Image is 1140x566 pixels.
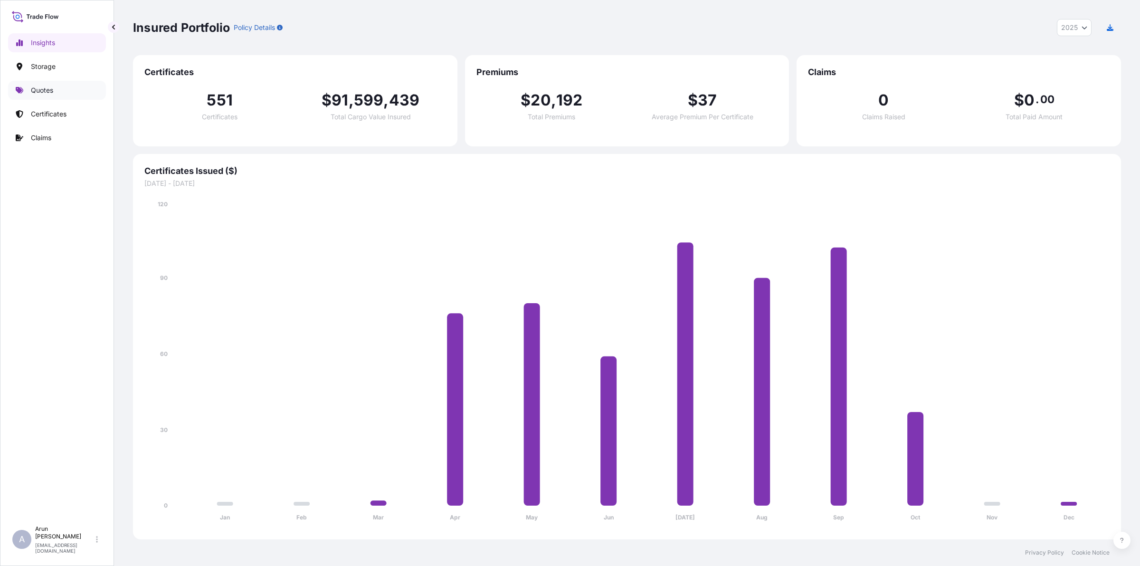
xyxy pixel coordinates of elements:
[331,114,411,120] span: Total Cargo Value Insured
[756,514,768,521] tspan: Aug
[349,93,354,108] span: ,
[144,179,1110,188] span: [DATE] - [DATE]
[373,514,384,521] tspan: Mar
[862,114,905,120] span: Claims Raised
[332,93,348,108] span: 91
[1064,514,1074,521] tspan: Dec
[144,165,1110,177] span: Certificates Issued ($)
[1061,23,1078,32] span: 2025
[158,201,168,208] tspan: 120
[528,114,575,120] span: Total Premiums
[160,274,168,281] tspan: 90
[8,128,106,147] a: Claims
[207,93,233,108] span: 551
[526,514,538,521] tspan: May
[556,93,583,108] span: 192
[1040,96,1054,103] span: 00
[551,93,556,108] span: ,
[688,93,698,108] span: $
[160,426,168,433] tspan: 30
[220,514,230,521] tspan: Jan
[531,93,551,108] span: 20
[35,542,94,554] p: [EMAIL_ADDRESS][DOMAIN_NAME]
[1024,93,1035,108] span: 0
[8,33,106,52] a: Insights
[144,67,446,78] span: Certificates
[1014,93,1024,108] span: $
[698,93,717,108] span: 37
[808,67,1110,78] span: Claims
[31,86,53,95] p: Quotes
[133,20,230,35] p: Insured Portfolio
[652,114,753,120] span: Average Premium Per Certificate
[322,93,332,108] span: $
[450,514,460,521] tspan: Apr
[878,93,889,108] span: 0
[31,62,56,71] p: Storage
[31,133,51,143] p: Claims
[833,514,844,521] tspan: Sep
[675,514,695,521] tspan: [DATE]
[19,535,25,544] span: A
[521,93,531,108] span: $
[987,514,998,521] tspan: Nov
[1035,96,1039,103] span: .
[389,93,420,108] span: 439
[8,81,106,100] a: Quotes
[35,525,94,540] p: Arun [PERSON_NAME]
[911,514,921,521] tspan: Oct
[604,514,614,521] tspan: Jun
[164,502,168,509] tspan: 0
[8,105,106,124] a: Certificates
[1057,19,1092,36] button: Year Selector
[31,38,55,48] p: Insights
[296,514,307,521] tspan: Feb
[234,23,275,32] p: Policy Details
[1006,114,1063,120] span: Total Paid Amount
[8,57,106,76] a: Storage
[31,109,66,119] p: Certificates
[1025,549,1064,556] a: Privacy Policy
[476,67,778,78] span: Premiums
[1072,549,1110,556] a: Cookie Notice
[202,114,237,120] span: Certificates
[383,93,389,108] span: ,
[160,350,168,357] tspan: 60
[354,93,384,108] span: 599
